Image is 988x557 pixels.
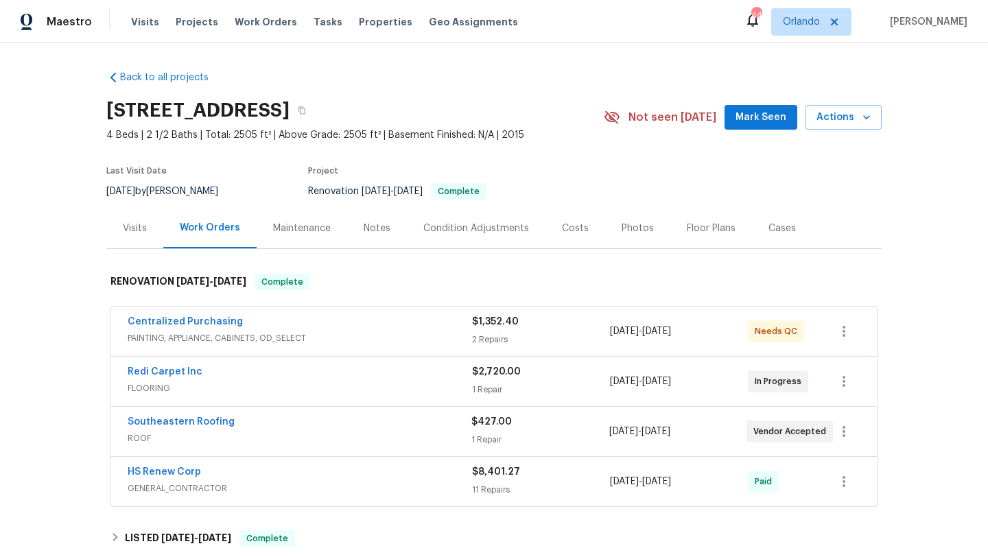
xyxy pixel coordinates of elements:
[362,187,423,196] span: -
[394,187,423,196] span: [DATE]
[609,425,670,438] span: -
[423,222,529,235] div: Condition Adjustments
[805,105,882,130] button: Actions
[128,482,472,495] span: GENERAL_CONTRACTOR
[256,275,309,289] span: Complete
[755,375,807,388] span: In Progress
[106,260,882,304] div: RENOVATION [DATE]-[DATE]Complete
[642,477,671,486] span: [DATE]
[128,317,243,327] a: Centralized Purchasing
[106,183,235,200] div: by [PERSON_NAME]
[472,383,610,396] div: 1 Repair
[471,417,512,427] span: $427.00
[472,333,610,346] div: 2 Repairs
[106,128,604,142] span: 4 Beds | 2 1/2 Baths | Total: 2505 ft² | Above Grade: 2505 ft² | Basement Finished: N/A | 2015
[314,17,342,27] span: Tasks
[128,417,235,427] a: Southeastern Roofing
[273,222,331,235] div: Maintenance
[176,276,246,286] span: -
[816,109,871,126] span: Actions
[106,167,167,175] span: Last Visit Date
[753,425,832,438] span: Vendor Accepted
[471,433,609,447] div: 1 Repair
[176,276,209,286] span: [DATE]
[308,187,486,196] span: Renovation
[128,381,472,395] span: FLOORING
[725,105,797,130] button: Mark Seen
[751,8,761,22] div: 44
[123,222,147,235] div: Visits
[884,15,967,29] span: [PERSON_NAME]
[125,530,231,547] h6: LISTED
[628,110,716,124] span: Not seen [DATE]
[128,431,471,445] span: ROOF
[642,327,671,336] span: [DATE]
[610,477,639,486] span: [DATE]
[736,109,786,126] span: Mark Seen
[161,533,231,543] span: -
[642,427,670,436] span: [DATE]
[609,427,638,436] span: [DATE]
[364,222,390,235] div: Notes
[290,98,314,123] button: Copy Address
[472,467,520,477] span: $8,401.27
[161,533,194,543] span: [DATE]
[110,274,246,290] h6: RENOVATION
[472,483,610,497] div: 11 Repairs
[198,533,231,543] span: [DATE]
[429,15,518,29] span: Geo Assignments
[106,104,290,117] h2: [STREET_ADDRESS]
[610,375,671,388] span: -
[610,327,639,336] span: [DATE]
[359,15,412,29] span: Properties
[610,324,671,338] span: -
[472,367,521,377] span: $2,720.00
[362,187,390,196] span: [DATE]
[783,15,820,29] span: Orlando
[235,15,297,29] span: Work Orders
[642,377,671,386] span: [DATE]
[106,71,238,84] a: Back to all projects
[622,222,654,235] div: Photos
[128,467,201,477] a: HS Renew Corp
[128,331,472,345] span: PAINTING, APPLIANCE, CABINETS, OD_SELECT
[687,222,736,235] div: Floor Plans
[308,167,338,175] span: Project
[610,475,671,488] span: -
[128,367,202,377] a: Redi Carpet Inc
[131,15,159,29] span: Visits
[768,222,796,235] div: Cases
[472,317,519,327] span: $1,352.40
[106,522,882,555] div: LISTED [DATE]-[DATE]Complete
[241,532,294,545] span: Complete
[106,187,135,196] span: [DATE]
[755,475,777,488] span: Paid
[562,222,589,235] div: Costs
[176,15,218,29] span: Projects
[755,324,803,338] span: Needs QC
[180,221,240,235] div: Work Orders
[610,377,639,386] span: [DATE]
[432,187,485,195] span: Complete
[47,15,92,29] span: Maestro
[213,276,246,286] span: [DATE]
